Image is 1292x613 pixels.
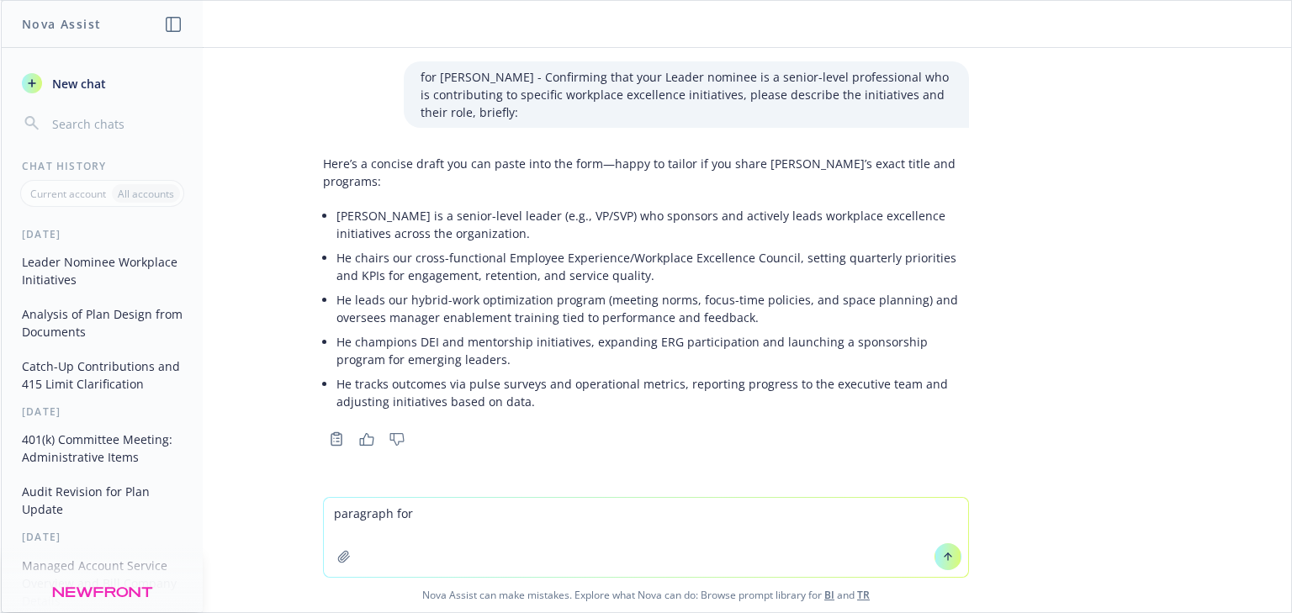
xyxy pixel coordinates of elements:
[2,159,203,173] div: Chat History
[2,404,203,419] div: [DATE]
[118,187,174,201] p: All accounts
[824,588,834,602] a: BI
[15,425,189,471] button: 401(k) Committee Meeting: Administrative Items
[15,68,189,98] button: New chat
[15,248,189,293] button: Leader Nominee Workplace Initiatives
[2,530,203,544] div: [DATE]
[15,478,189,523] button: Audit Revision for Plan Update
[49,112,183,135] input: Search chats
[336,288,969,330] li: He leads our hybrid-work optimization program (meeting norms, focus-time policies, and space plan...
[384,427,410,451] button: Thumbs down
[15,300,189,346] button: Analysis of Plan Design from Documents
[2,227,203,241] div: [DATE]
[324,498,968,577] textarea: paragraph for
[421,68,952,121] p: for [PERSON_NAME] - Confirming that your Leader nominee is a senior-level professional who is con...
[8,578,1284,612] span: Nova Assist can make mistakes. Explore what Nova can do: Browse prompt library for and
[857,588,870,602] a: TR
[30,187,106,201] p: Current account
[336,372,969,414] li: He tracks outcomes via pulse surveys and operational metrics, reporting progress to the executive...
[15,352,189,398] button: Catch-Up Contributions and 415 Limit Clarification
[323,155,969,190] p: Here’s a concise draft you can paste into the form—happy to tailor if you share [PERSON_NAME]’s e...
[329,431,344,447] svg: Copy to clipboard
[336,203,969,246] li: [PERSON_NAME] is a senior-level leader (e.g., VP/SVP) who sponsors and actively leads workplace e...
[336,330,969,372] li: He champions DEI and mentorship initiatives, expanding ERG participation and launching a sponsors...
[49,75,106,92] span: New chat
[22,15,101,33] h1: Nova Assist
[336,246,969,288] li: He chairs our cross-functional Employee Experience/Workplace Excellence Council, setting quarterl...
